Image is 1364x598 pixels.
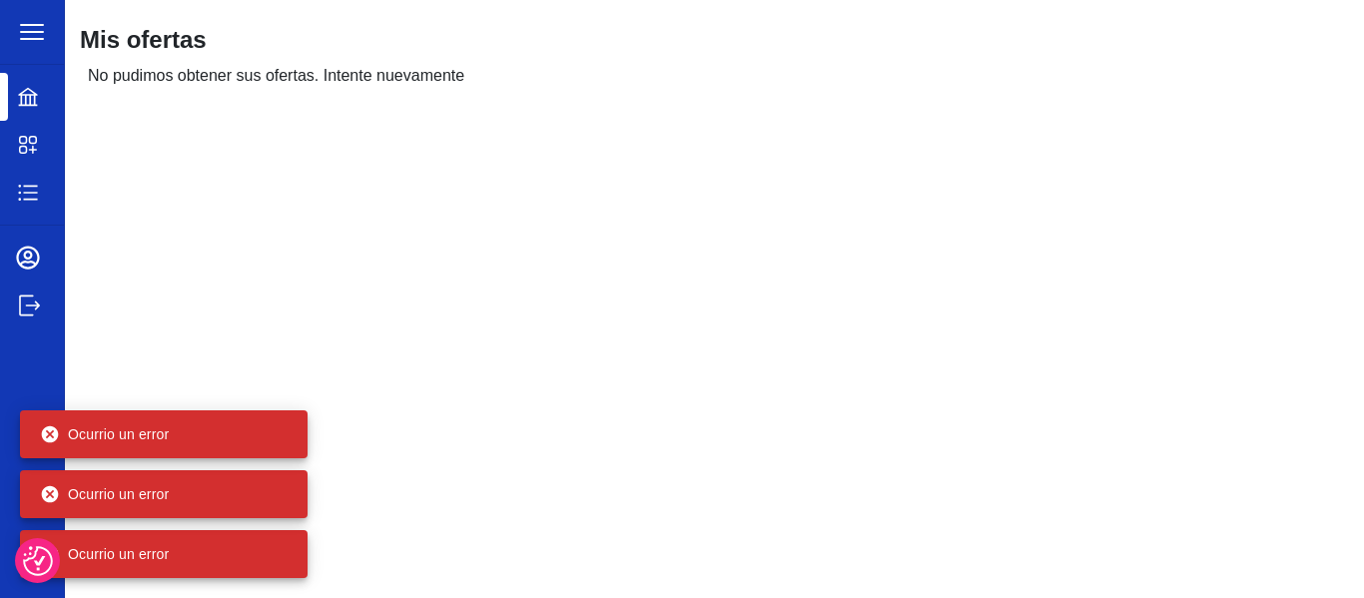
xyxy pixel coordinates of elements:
[40,476,169,512] div: Ocurrio un error
[80,24,207,56] h2: Mis ofertas
[23,546,53,576] button: Preferencias de consentimiento
[23,546,53,576] img: Revisit consent button
[40,416,169,452] div: Ocurrio un error
[40,536,169,572] div: Ocurrio un error
[80,56,1340,574] div: No pudimos obtener sus ofertas. Intente nuevamente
